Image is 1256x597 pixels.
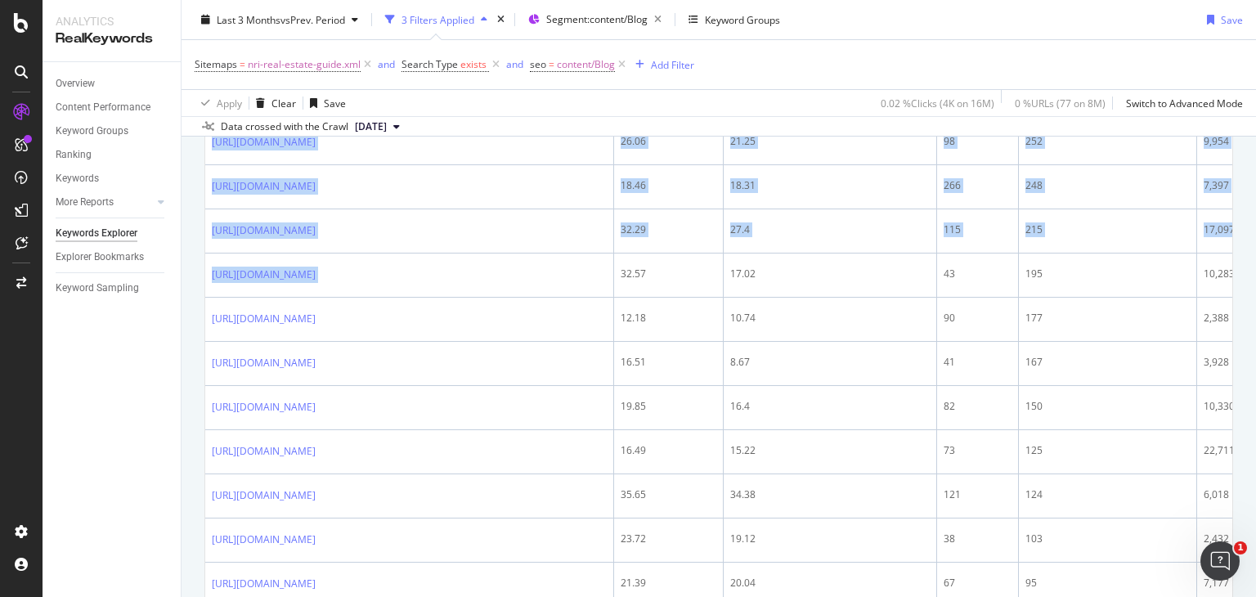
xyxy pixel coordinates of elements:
div: and [506,57,523,71]
button: 3 Filters Applied [379,7,494,33]
a: [URL][DOMAIN_NAME] [212,443,316,460]
div: Save [324,96,346,110]
div: RealKeywords [56,29,168,48]
div: Keyword Groups [56,123,128,140]
div: 266 [944,178,1012,193]
a: [URL][DOMAIN_NAME] [212,532,316,548]
div: 19.85 [621,399,716,414]
div: 18.46 [621,178,716,193]
div: Overview [56,75,95,92]
div: Keyword Sampling [56,280,139,297]
span: Sitemaps [195,57,237,71]
button: Keyword Groups [682,7,787,33]
a: More Reports [56,194,153,211]
div: Data crossed with the Crawl [221,119,348,134]
div: 32.29 [621,222,716,237]
div: 121 [944,487,1012,502]
button: Clear [249,90,296,116]
span: nri-real-estate-guide.xml [248,53,361,76]
button: Save [1200,7,1243,33]
div: 21.39 [621,576,716,590]
div: 26.06 [621,134,716,149]
span: exists [460,57,487,71]
div: 19.12 [730,532,930,546]
div: 3 Filters Applied [401,12,474,26]
div: Keywords Explorer [56,225,137,242]
div: 10.74 [730,311,930,325]
button: and [378,56,395,72]
div: 98 [944,134,1012,149]
div: 103 [1025,532,1190,546]
div: 34.38 [730,487,930,502]
span: = [549,57,554,71]
div: 125 [1025,443,1190,458]
div: Ranking [56,146,92,164]
a: [URL][DOMAIN_NAME] [212,134,316,150]
span: seo [530,57,546,71]
div: 15.22 [730,443,930,458]
div: 0 % URLs ( 77 on 8M ) [1015,96,1106,110]
div: Apply [217,96,242,110]
div: 35.65 [621,487,716,502]
div: 17.02 [730,267,930,281]
span: Search Type [401,57,458,71]
div: 8.67 [730,355,930,370]
a: Content Performance [56,99,169,116]
a: [URL][DOMAIN_NAME] [212,355,316,371]
span: 1 [1234,541,1247,554]
span: Last 3 Months [217,12,280,26]
div: 27.4 [730,222,930,237]
iframe: Intercom live chat [1200,541,1240,581]
div: 177 [1025,311,1190,325]
div: Save [1221,12,1243,26]
span: content/Blog [557,53,615,76]
div: Analytics [56,13,168,29]
button: Apply [195,90,242,116]
a: [URL][DOMAIN_NAME] [212,487,316,504]
button: [DATE] [348,117,406,137]
a: [URL][DOMAIN_NAME] [212,576,316,592]
span: 2025 Aug. 4th [355,119,387,134]
div: and [378,57,395,71]
div: 32.57 [621,267,716,281]
button: Save [303,90,346,116]
div: 18.31 [730,178,930,193]
div: 16.51 [621,355,716,370]
div: More Reports [56,194,114,211]
div: 38 [944,532,1012,546]
a: Ranking [56,146,169,164]
a: [URL][DOMAIN_NAME] [212,311,316,327]
div: 16.4 [730,399,930,414]
a: [URL][DOMAIN_NAME] [212,399,316,415]
button: Segment:content/Blog [522,7,668,33]
div: 0.02 % Clicks ( 4K on 16M ) [881,96,994,110]
a: [URL][DOMAIN_NAME] [212,178,316,195]
a: Keyword Groups [56,123,169,140]
div: Keyword Groups [705,12,780,26]
div: Keywords [56,170,99,187]
div: 12.18 [621,311,716,325]
a: Keyword Sampling [56,280,169,297]
span: = [240,57,245,71]
button: and [506,56,523,72]
button: Last 3 MonthsvsPrev. Period [195,7,365,33]
a: Explorer Bookmarks [56,249,169,266]
div: Clear [271,96,296,110]
span: Segment: content/Blog [546,12,648,26]
div: 82 [944,399,1012,414]
a: Keywords [56,170,169,187]
div: 167 [1025,355,1190,370]
a: Keywords Explorer [56,225,169,242]
div: 41 [944,355,1012,370]
div: 248 [1025,178,1190,193]
a: Overview [56,75,169,92]
div: 90 [944,311,1012,325]
a: [URL][DOMAIN_NAME] [212,222,316,239]
div: 215 [1025,222,1190,237]
div: 150 [1025,399,1190,414]
button: Switch to Advanced Mode [1119,90,1243,116]
div: 16.49 [621,443,716,458]
div: times [494,11,508,28]
div: 20.04 [730,576,930,590]
div: 23.72 [621,532,716,546]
